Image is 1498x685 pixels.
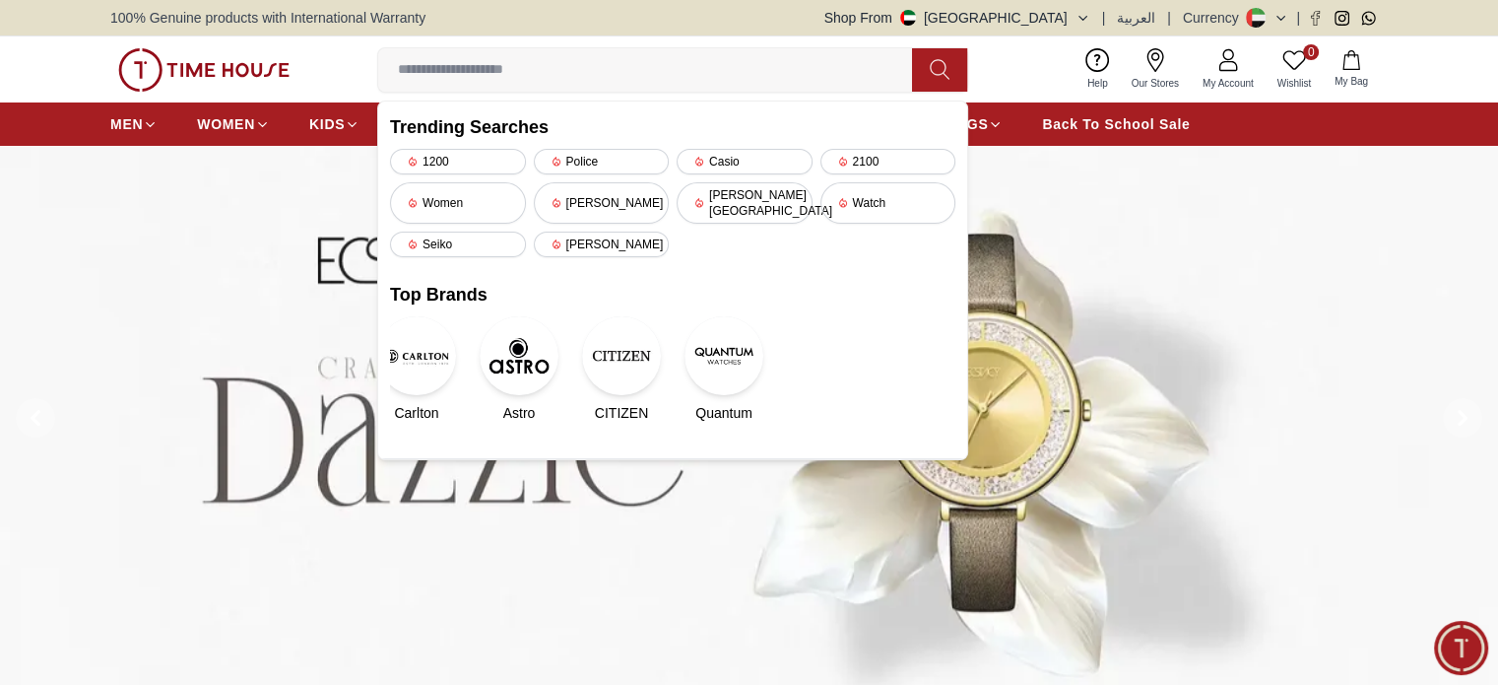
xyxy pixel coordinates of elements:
div: Currency [1183,8,1247,28]
span: 02:10 PM [263,191,313,204]
img: Quantum [684,316,763,395]
div: 2100 [820,149,956,174]
a: CarltonCarlton [390,316,443,423]
div: [PERSON_NAME][GEOGRAPHIC_DATA] [677,182,813,224]
span: Help [1079,76,1116,91]
span: | [1167,8,1171,28]
div: Police [534,149,670,174]
a: QuantumQuantum [697,316,750,423]
span: Exchanges [287,233,366,256]
span: New Enquiry [60,233,154,256]
span: | [1296,8,1300,28]
span: Hello! I'm your Time House Watches Support Assistant. How can I assist you [DATE]? [33,134,301,199]
a: Our Stores [1120,44,1191,95]
span: WOMEN [197,114,255,134]
img: United Arab Emirates [900,10,916,26]
a: AstroAstro [492,316,546,423]
div: Casio [677,149,813,174]
a: Whatsapp [1361,11,1376,26]
h2: Top Brands [390,281,955,308]
em: Back [15,15,54,54]
span: Quantum [695,403,752,423]
span: 100% Genuine products with International Warranty [110,8,425,28]
div: Exchanges [274,227,379,262]
a: Facebook [1308,11,1323,26]
h2: Trending Searches [390,113,955,141]
img: Astro [480,316,558,395]
button: العربية [1117,8,1155,28]
span: Carlton [394,403,438,423]
button: My Bag [1323,46,1380,93]
img: ... [118,48,290,92]
span: My Bag [1327,74,1376,89]
div: 1200 [390,149,526,174]
span: Nearest Store Locator [205,278,366,302]
img: CITIZEN [582,316,661,395]
textarea: We are here to help you [5,429,389,527]
div: Request a callback [215,317,379,353]
div: [PERSON_NAME] [534,232,670,257]
span: Request a callback [228,323,366,347]
div: Women [390,182,526,224]
a: CITIZENCITIZEN [595,316,648,423]
a: Back To School Sale [1042,106,1190,142]
span: MEN [110,114,143,134]
span: 0 [1303,44,1319,60]
span: CITIZEN [595,403,648,423]
a: KIDS [309,106,359,142]
span: | [1102,8,1106,28]
a: WOMEN [197,106,270,142]
a: Instagram [1335,11,1349,26]
span: Our Stores [1124,76,1187,91]
button: Shop From[GEOGRAPHIC_DATA] [824,8,1090,28]
div: Services [176,227,264,262]
img: Carlton [377,316,456,395]
span: Astro [503,403,536,423]
div: Watch [820,182,956,224]
span: KIDS [309,114,345,134]
span: Services [189,233,251,256]
div: [PERSON_NAME] [20,97,389,117]
span: Back To School Sale [1042,114,1190,134]
div: New Enquiry [47,227,166,262]
div: Track your Shipment (Beta) [151,363,379,398]
div: [PERSON_NAME] [534,182,670,224]
div: Chat Widget [1434,621,1488,675]
div: [PERSON_NAME] [104,26,329,44]
a: MEN [110,106,158,142]
span: My Account [1195,76,1262,91]
span: Wishlist [1270,76,1319,91]
a: BAGS [945,106,1003,142]
div: Seiko [390,232,526,257]
a: Help [1075,44,1120,95]
div: Nearest Store Locator [192,272,379,308]
a: 0Wishlist [1266,44,1323,95]
span: Track your Shipment (Beta) [163,369,366,392]
img: Profile picture of Zoe [60,18,94,51]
